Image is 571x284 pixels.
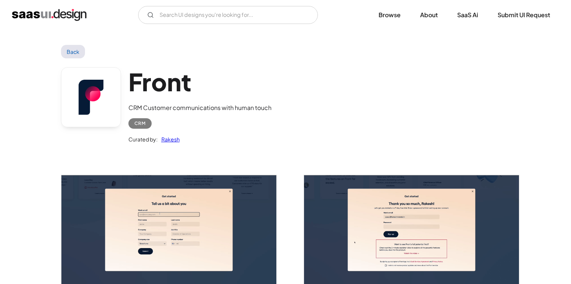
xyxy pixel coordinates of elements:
input: Search UI designs you're looking for... [138,6,318,24]
a: Submit UI Request [489,7,559,23]
a: Back [61,45,85,58]
a: Browse [370,7,410,23]
h1: Front [128,67,271,96]
div: CRM Customer communications with human touch [128,103,271,112]
div: Curated by: [128,135,158,144]
div: CRM [134,119,146,128]
a: home [12,9,86,21]
a: Rakesh [158,135,180,144]
a: SaaS Ai [448,7,487,23]
a: About [411,7,447,23]
form: Email Form [138,6,318,24]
